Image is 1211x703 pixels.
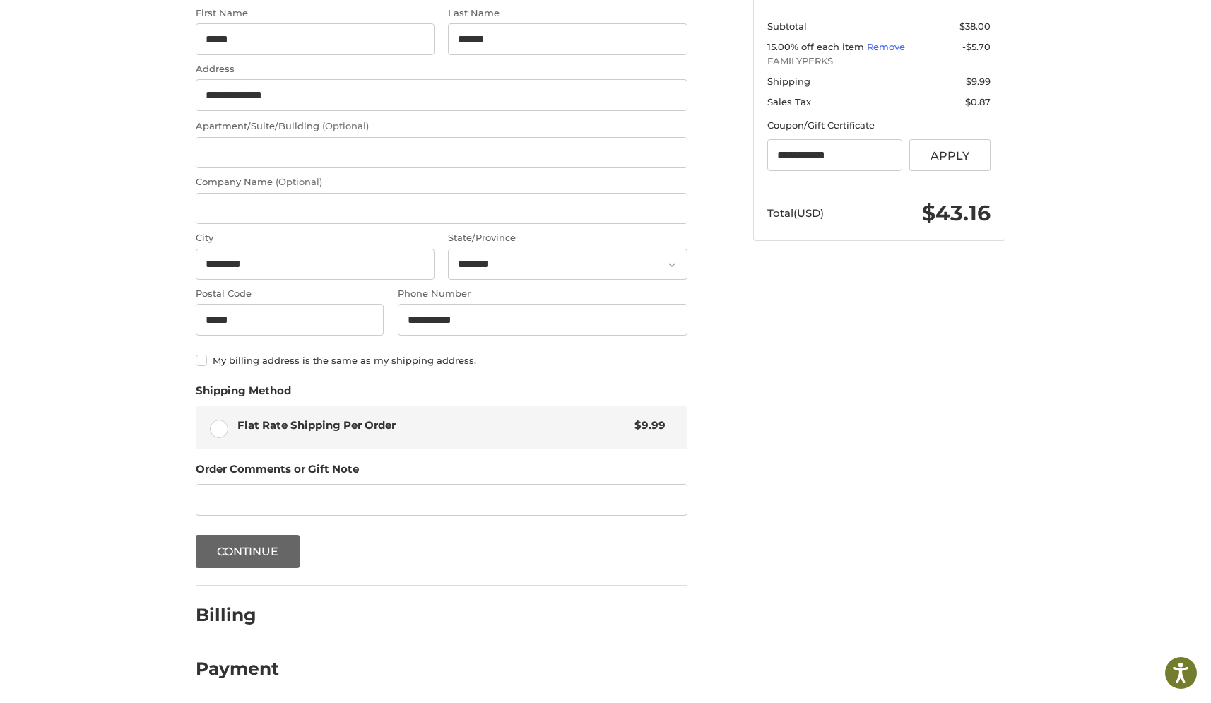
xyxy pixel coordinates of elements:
[398,287,687,301] label: Phone Number
[922,200,991,226] span: $43.16
[959,20,991,32] span: $38.00
[196,119,687,134] label: Apartment/Suite/Building
[448,231,687,245] label: State/Province
[966,76,991,87] span: $9.99
[767,76,810,87] span: Shipping
[767,41,867,52] span: 15.00% off each item
[767,206,824,220] span: Total (USD)
[196,658,279,680] h2: Payment
[767,54,991,69] span: FAMILYPERKS
[196,6,435,20] label: First Name
[196,461,359,484] legend: Order Comments
[767,139,902,171] input: Gift Certificate or Coupon Code
[196,62,687,76] label: Address
[237,418,628,434] span: Flat Rate Shipping Per Order
[20,21,160,33] p: We're away right now. Please check back later!
[196,287,384,301] label: Postal Code
[276,176,322,187] small: (Optional)
[767,20,807,32] span: Subtotal
[965,96,991,107] span: $0.87
[322,120,369,131] small: (Optional)
[196,383,291,406] legend: Shipping Method
[628,418,666,434] span: $9.99
[867,41,905,52] a: Remove
[767,119,991,133] div: Coupon/Gift Certificate
[163,18,179,35] button: Open LiveChat chat widget
[196,231,435,245] label: City
[448,6,687,20] label: Last Name
[196,535,300,568] button: Continue
[962,41,991,52] span: -$5.70
[909,139,991,171] button: Apply
[196,604,278,626] h2: Billing
[196,355,687,366] label: My billing address is the same as my shipping address.
[767,96,811,107] span: Sales Tax
[196,175,687,189] label: Company Name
